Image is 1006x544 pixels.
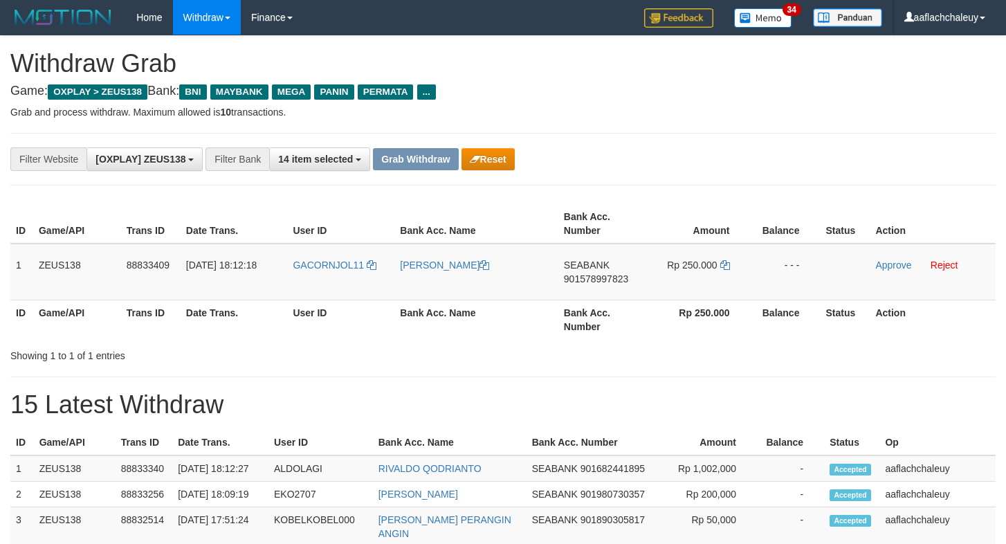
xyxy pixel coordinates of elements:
[400,260,489,271] a: [PERSON_NAME]
[268,430,373,455] th: User ID
[734,8,792,28] img: Button%20Memo.svg
[186,260,257,271] span: [DATE] 18:12:18
[378,489,458,500] a: [PERSON_NAME]
[378,514,511,539] a: [PERSON_NAME] PERANGIN ANGIN
[10,50,996,78] h1: Withdraw Grab
[580,514,645,525] span: Copy 901890305817 to clipboard
[268,455,373,482] td: ALDOLAGI
[86,147,203,171] button: [OXPLAY] ZEUS138
[558,204,646,244] th: Bank Acc. Number
[824,430,879,455] th: Status
[293,260,364,271] span: GACORNJOL11
[269,147,370,171] button: 14 item selected
[10,455,34,482] td: 1
[720,260,730,271] a: Copy 250000 to clipboard
[870,204,996,244] th: Action
[10,147,86,171] div: Filter Website
[527,430,659,455] th: Bank Acc. Number
[10,482,34,507] td: 2
[879,455,996,482] td: aaflachchaleuy
[210,84,268,100] span: MAYBANK
[757,455,824,482] td: -
[121,204,181,244] th: Trans ID
[875,260,911,271] a: Approve
[417,84,436,100] span: ...
[751,300,821,339] th: Balance
[751,204,821,244] th: Balance
[10,244,33,300] td: 1
[10,343,409,363] div: Showing 1 to 1 of 1 entries
[314,84,354,100] span: PANIN
[659,482,757,507] td: Rp 200,000
[10,105,996,119] p: Grab and process withdraw. Maximum allowed is transactions.
[116,430,172,455] th: Trans ID
[287,204,394,244] th: User ID
[268,482,373,507] td: EKO2707
[373,148,458,170] button: Grab Withdraw
[95,154,185,165] span: [OXPLAY] ZEUS138
[10,391,996,419] h1: 15 Latest Withdraw
[830,489,871,501] span: Accepted
[532,514,578,525] span: SEABANK
[646,300,751,339] th: Rp 250.000
[820,204,870,244] th: Status
[172,455,268,482] td: [DATE] 18:12:27
[172,430,268,455] th: Date Trans.
[659,455,757,482] td: Rp 1,002,000
[870,300,996,339] th: Action
[830,515,871,527] span: Accepted
[659,430,757,455] th: Amount
[532,489,578,500] span: SEABANK
[33,204,121,244] th: Game/API
[10,300,33,339] th: ID
[580,463,645,474] span: Copy 901682441895 to clipboard
[10,84,996,98] h4: Game: Bank:
[667,260,717,271] span: Rp 250.000
[813,8,882,27] img: panduan.png
[783,3,801,16] span: 34
[378,463,482,474] a: RIVALDO QODRIANTO
[461,148,515,170] button: Reset
[564,273,628,284] span: Copy 901578997823 to clipboard
[33,300,121,339] th: Game/API
[116,455,172,482] td: 88833340
[172,482,268,507] td: [DATE] 18:09:19
[121,300,181,339] th: Trans ID
[34,482,116,507] td: ZEUS138
[205,147,269,171] div: Filter Bank
[278,154,353,165] span: 14 item selected
[373,430,527,455] th: Bank Acc. Name
[10,7,116,28] img: MOTION_logo.png
[358,84,414,100] span: PERMATA
[757,482,824,507] td: -
[10,430,34,455] th: ID
[646,204,751,244] th: Amount
[830,464,871,475] span: Accepted
[580,489,645,500] span: Copy 901980730357 to clipboard
[564,260,610,271] span: SEABANK
[272,84,311,100] span: MEGA
[820,300,870,339] th: Status
[757,430,824,455] th: Balance
[48,84,147,100] span: OXPLAY > ZEUS138
[293,260,376,271] a: GACORNJOL11
[287,300,394,339] th: User ID
[220,107,231,118] strong: 10
[116,482,172,507] td: 88833256
[644,8,713,28] img: Feedback.jpg
[127,260,170,271] span: 88833409
[751,244,821,300] td: - - -
[532,463,578,474] span: SEABANK
[181,300,288,339] th: Date Trans.
[34,430,116,455] th: Game/API
[34,455,116,482] td: ZEUS138
[558,300,646,339] th: Bank Acc. Number
[394,300,558,339] th: Bank Acc. Name
[879,430,996,455] th: Op
[394,204,558,244] th: Bank Acc. Name
[181,204,288,244] th: Date Trans.
[931,260,958,271] a: Reject
[33,244,121,300] td: ZEUS138
[879,482,996,507] td: aaflachchaleuy
[10,204,33,244] th: ID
